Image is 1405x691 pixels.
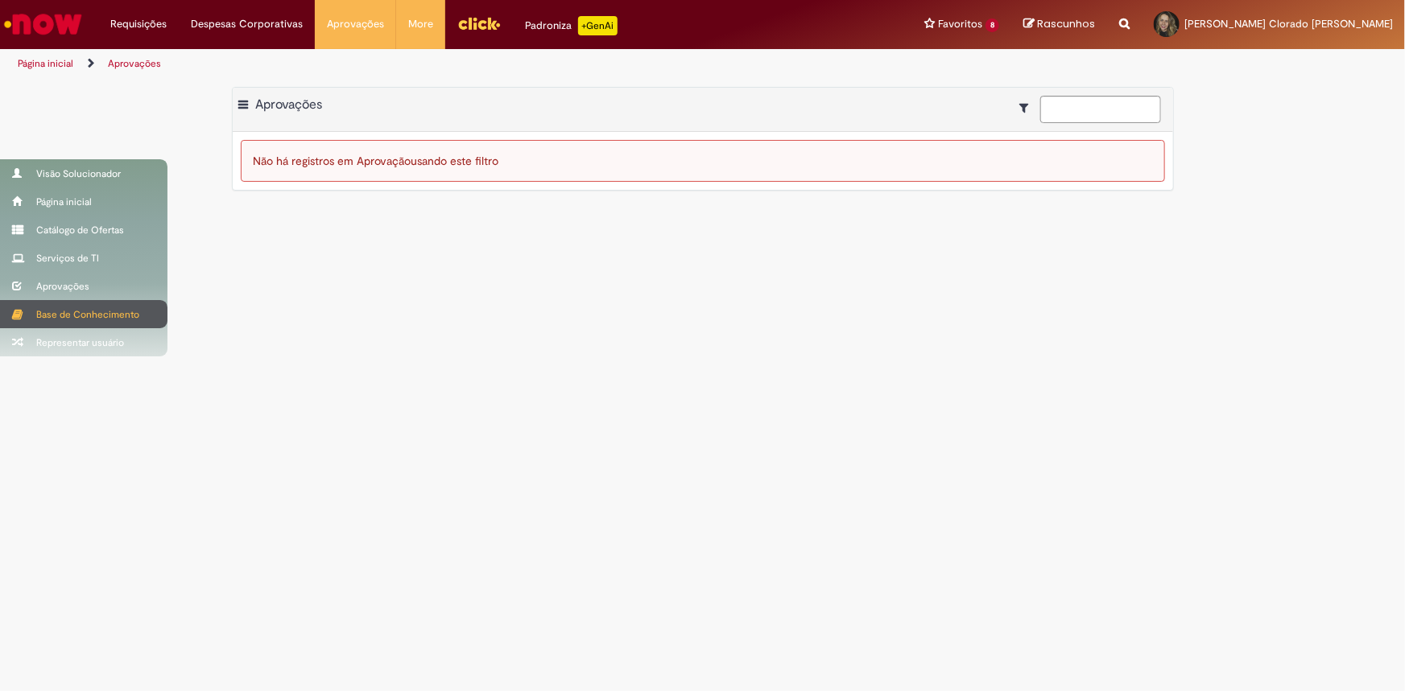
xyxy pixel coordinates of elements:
[938,16,982,32] span: Favoritos
[411,154,499,168] span: usando este filtro
[191,16,303,32] span: Despesas Corporativas
[1037,16,1095,31] span: Rascunhos
[1020,102,1037,113] i: Mostrar filtros para: Suas Solicitações
[241,140,1165,182] div: Não há registros em Aprovação
[986,19,999,32] span: 8
[18,57,73,70] a: Página inicial
[408,16,433,32] span: More
[578,16,618,35] p: +GenAi
[256,97,323,113] span: Aprovações
[1184,17,1393,31] span: [PERSON_NAME] Clorado [PERSON_NAME]
[108,57,161,70] a: Aprovações
[525,16,618,35] div: Padroniza
[1023,17,1095,32] a: Rascunhos
[457,11,501,35] img: click_logo_yellow_360x200.png
[2,8,85,40] img: ServiceNow
[110,16,167,32] span: Requisições
[327,16,384,32] span: Aprovações
[12,49,924,79] ul: Trilhas de página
